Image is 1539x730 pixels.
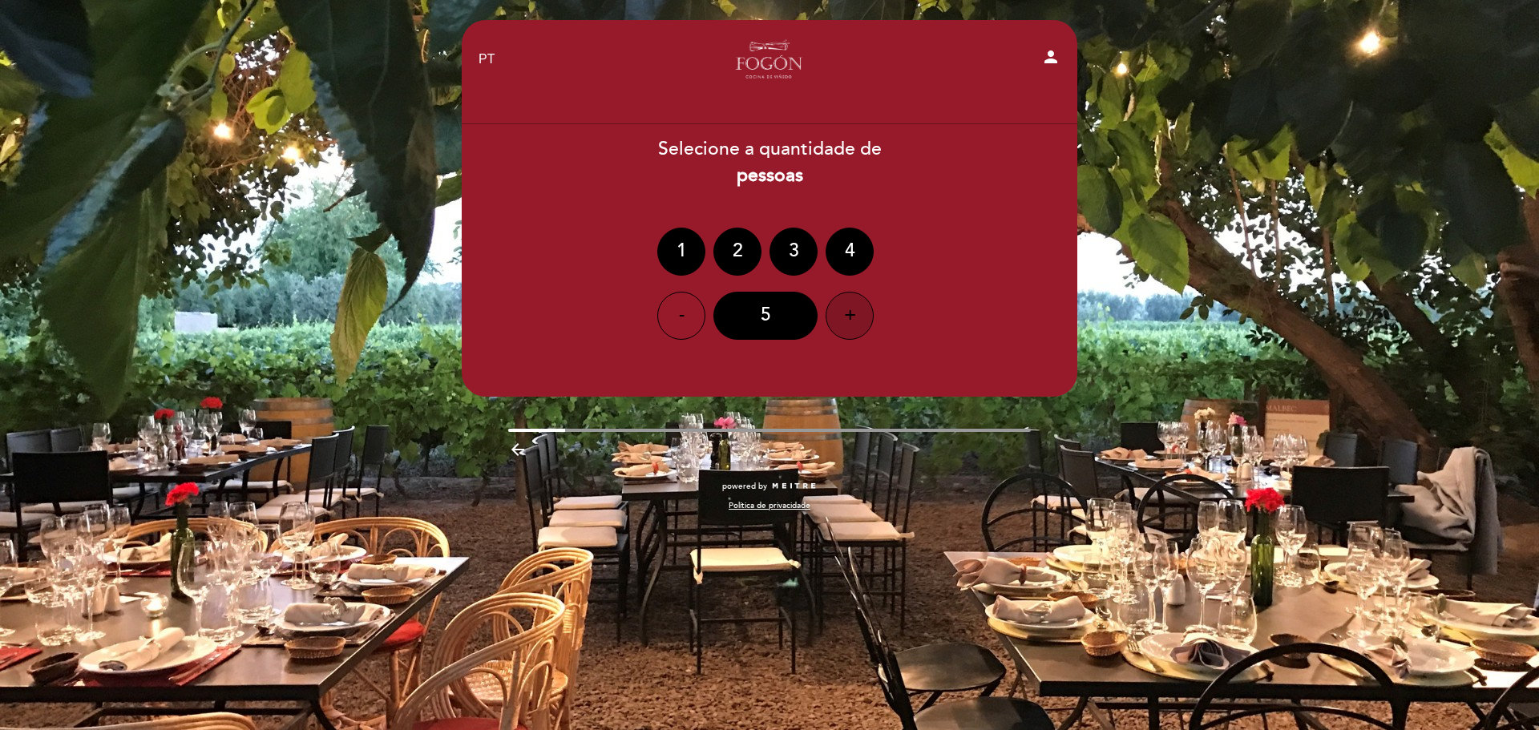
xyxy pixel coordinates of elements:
div: 1 [657,228,705,276]
a: Fogón - Cocina de viñedo by [PERSON_NAME] [669,38,870,82]
i: arrow_backward [508,440,527,459]
a: Política de privacidade [729,500,810,511]
div: + [826,292,874,340]
i: person [1041,47,1060,67]
span: powered by [722,481,767,492]
img: MEITRE [771,482,817,490]
div: 5 [713,292,818,340]
a: powered by [722,481,817,492]
div: - [657,292,705,340]
div: Selecione a quantidade de [461,136,1078,189]
button: person [1041,47,1060,72]
div: 2 [713,228,761,276]
div: 4 [826,228,874,276]
b: pessoas [737,164,803,187]
div: 3 [769,228,818,276]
